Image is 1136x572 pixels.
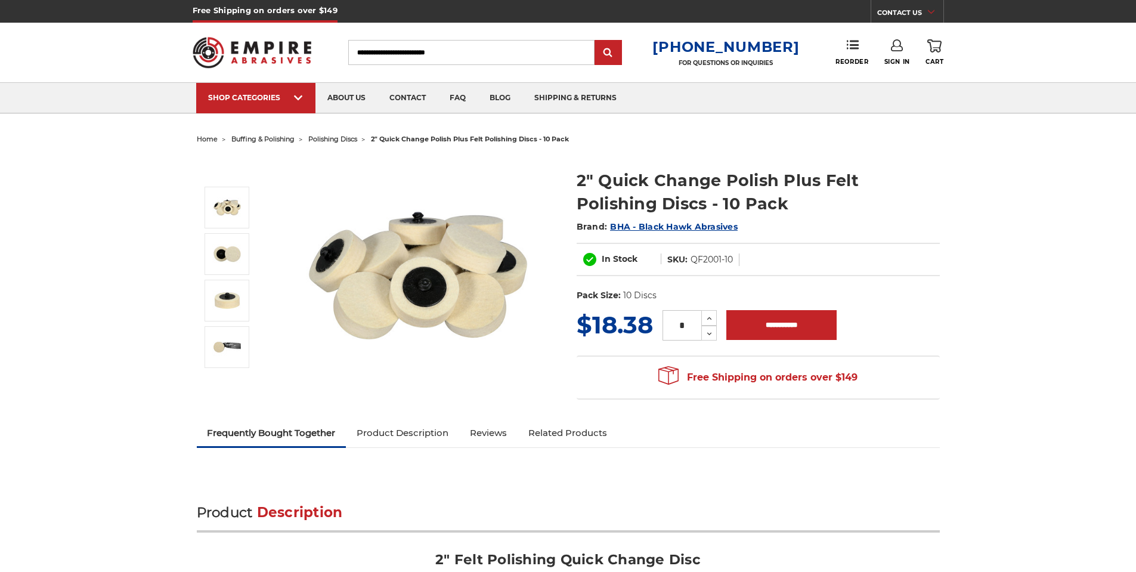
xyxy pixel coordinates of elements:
[835,58,868,66] span: Reorder
[212,286,242,316] img: 2 inch quick change roloc polishing disc
[212,193,242,222] img: 2" Roloc Polishing Felt Discs
[315,83,377,113] a: about us
[623,289,657,302] dd: 10 Discs
[652,59,799,67] p: FOR QUESTIONS OR INQUIRIES
[299,156,537,395] img: 2" Roloc Polishing Felt Discs
[925,39,943,66] a: Cart
[610,221,738,232] a: BHA - Black Hawk Abrasives
[884,58,910,66] span: Sign In
[478,83,522,113] a: blog
[658,366,858,389] span: Free Shipping on orders over $149
[596,41,620,65] input: Submit
[602,253,637,264] span: In Stock
[577,169,940,215] h1: 2" Quick Change Polish Plus Felt Polishing Discs - 10 Pack
[231,135,295,143] a: buffing & polishing
[652,38,799,55] a: [PHONE_NUMBER]
[193,29,312,76] img: Empire Abrasives
[212,332,242,362] img: die grinder disc for polishing
[197,420,346,446] a: Frequently Bought Together
[877,6,943,23] a: CONTACT US
[308,135,357,143] a: polishing discs
[197,504,253,521] span: Product
[346,420,459,446] a: Product Description
[835,39,868,65] a: Reorder
[522,83,629,113] a: shipping & returns
[371,135,569,143] span: 2" quick change polish plus felt polishing discs - 10 pack
[577,221,608,232] span: Brand:
[577,310,653,339] span: $18.38
[925,58,943,66] span: Cart
[212,239,242,269] img: 2 inch polish plus buffing disc
[257,504,343,521] span: Description
[438,83,478,113] a: faq
[197,135,218,143] a: home
[667,253,688,266] dt: SKU:
[691,253,733,266] dd: QF2001-10
[208,93,304,102] div: SHOP CATEGORIES
[577,289,621,302] dt: Pack Size:
[377,83,438,113] a: contact
[459,420,518,446] a: Reviews
[518,420,618,446] a: Related Products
